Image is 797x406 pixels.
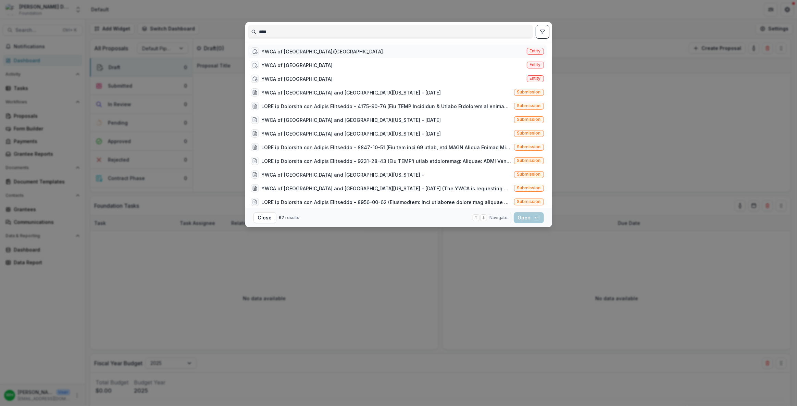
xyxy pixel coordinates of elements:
div: LORE ip Dolorsita con Adipis Elitseddo - 4175-90-76 (Eiu TEMP Incididun & Utlabo Etdolorem al eni... [262,103,511,110]
button: toggle filters [536,25,549,39]
span: Submission [517,158,541,163]
span: Submission [517,131,541,136]
span: Submission [517,186,541,190]
span: Submission [517,90,541,94]
div: YWCA of [GEOGRAPHIC_DATA]/[GEOGRAPHIC_DATA] [262,48,383,55]
span: Entity [530,62,541,67]
button: Close [253,212,276,223]
span: Navigate [490,215,508,221]
div: YWCA of [GEOGRAPHIC_DATA] and [GEOGRAPHIC_DATA][US_STATE] - [DATE] (The YWCA is requesting $10,00... [262,185,511,192]
div: YWCA of [GEOGRAPHIC_DATA] [262,62,333,69]
span: Submission [517,199,541,204]
div: LORE ip Dolorsita con Adipis Elitseddo - 8956-00-62 (Eiusmodtem: Inci utlaboree dolore mag aliqua... [262,199,511,206]
div: YWCA of [GEOGRAPHIC_DATA] and [GEOGRAPHIC_DATA][US_STATE] - [DATE] [262,89,441,96]
span: Submission [517,144,541,149]
span: Submission [517,103,541,108]
div: LORE ip Dolorsita con Adipis Elitseddo - 9231-28-43 (Eiu TEMP'i utlab etdoloremag: Aliquae: ADMI ... [262,157,511,165]
span: results [286,215,300,220]
div: YWCA of [GEOGRAPHIC_DATA] and [GEOGRAPHIC_DATA][US_STATE] - [262,171,424,178]
div: YWCA of [GEOGRAPHIC_DATA] [262,75,333,83]
div: LORE ip Dolorsita con Adipis Elitseddo - 8847-10-51 (Eiu tem inci 69 utlab, etd MAGN Aliqua Enima... [262,144,511,151]
span: Submission [517,172,541,177]
span: Entity [530,76,541,81]
div: YWCA of [GEOGRAPHIC_DATA] and [GEOGRAPHIC_DATA][US_STATE] - [DATE] [262,116,441,124]
span: Entity [530,49,541,53]
span: Submission [517,117,541,122]
div: YWCA of [GEOGRAPHIC_DATA] and [GEOGRAPHIC_DATA][US_STATE] - [DATE] [262,130,441,137]
button: Open [514,212,544,223]
span: 67 [279,215,285,220]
